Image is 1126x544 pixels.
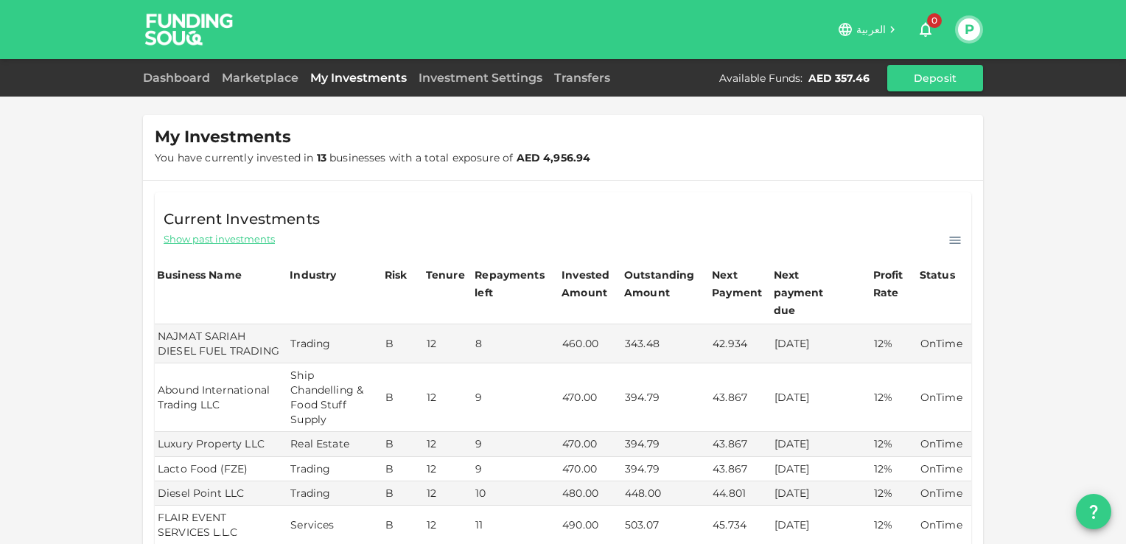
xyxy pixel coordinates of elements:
[382,481,424,506] td: B
[472,432,559,456] td: 9
[871,457,917,481] td: 12%
[624,266,698,301] div: Outstanding Amount
[424,432,472,456] td: 12
[710,481,771,506] td: 44.801
[1076,494,1111,529] button: question
[772,457,871,481] td: [DATE]
[287,363,382,432] td: Ship Chandelling & Food Stuff Supply
[475,266,548,301] div: Repayments left
[917,481,971,506] td: OnTime
[155,432,287,456] td: Luxury Property LLC
[774,266,847,319] div: Next payment due
[710,363,771,432] td: 43.867
[871,481,917,506] td: 12%
[382,324,424,363] td: B
[155,151,590,164] span: You have currently invested in businesses with a total exposure of
[164,207,320,231] span: Current Investments
[413,71,548,85] a: Investment Settings
[385,266,414,284] div: Risk
[164,232,275,246] span: Show past investments
[873,266,915,301] div: Profit Rate
[622,363,710,432] td: 394.79
[710,457,771,481] td: 43.867
[920,266,957,284] div: Status
[155,324,287,363] td: NAJMAT SARIAH DIESEL FUEL TRADING
[290,266,336,284] div: Industry
[143,71,216,85] a: Dashboard
[772,363,871,432] td: [DATE]
[216,71,304,85] a: Marketplace
[304,71,413,85] a: My Investments
[887,65,983,91] button: Deposit
[622,324,710,363] td: 343.48
[917,363,971,432] td: OnTime
[424,457,472,481] td: 12
[719,71,802,86] div: Available Funds :
[559,324,622,363] td: 460.00
[424,481,472,506] td: 12
[155,457,287,481] td: Lacto Food (FZE)
[517,151,591,164] strong: AED 4,956.94
[287,457,382,481] td: Trading
[710,324,771,363] td: 42.934
[911,15,940,44] button: 0
[562,266,620,301] div: Invested Amount
[157,266,242,284] div: Business Name
[927,13,942,28] span: 0
[317,151,326,164] strong: 13
[808,71,870,86] div: AED 357.46
[772,481,871,506] td: [DATE]
[155,481,287,506] td: Diesel Point LLC
[472,324,559,363] td: 8
[871,324,917,363] td: 12%
[382,363,424,432] td: B
[917,324,971,363] td: OnTime
[472,363,559,432] td: 9
[712,266,769,301] div: Next Payment
[472,481,559,506] td: 10
[622,481,710,506] td: 448.00
[426,266,465,284] div: Tenure
[622,432,710,456] td: 394.79
[958,18,980,41] button: P
[772,432,871,456] td: [DATE]
[382,432,424,456] td: B
[871,432,917,456] td: 12%
[559,363,622,432] td: 470.00
[856,23,886,36] span: العربية
[287,432,382,456] td: Real Estate
[287,324,382,363] td: Trading
[472,457,559,481] td: 9
[559,457,622,481] td: 470.00
[287,481,382,506] td: Trading
[772,324,871,363] td: [DATE]
[917,457,971,481] td: OnTime
[424,324,472,363] td: 12
[559,481,622,506] td: 480.00
[871,363,917,432] td: 12%
[622,457,710,481] td: 394.79
[917,432,971,456] td: OnTime
[548,71,616,85] a: Transfers
[559,432,622,456] td: 470.00
[424,363,472,432] td: 12
[382,457,424,481] td: B
[155,363,287,432] td: Abound International Trading LLC
[155,127,291,147] span: My Investments
[710,432,771,456] td: 43.867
